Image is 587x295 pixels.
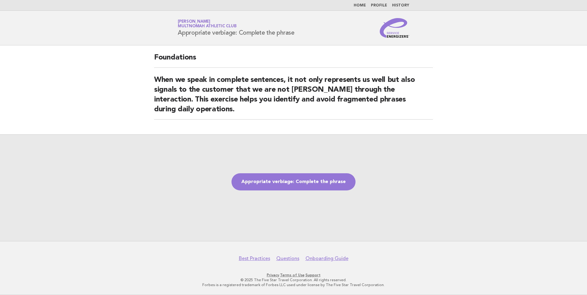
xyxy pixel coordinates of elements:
[106,278,481,282] p: © 2025 The Five Star Travel Corporation. All rights reserved.
[154,53,433,68] h2: Foundations
[106,273,481,278] p: · ·
[392,4,409,7] a: History
[305,273,321,277] a: Support
[380,18,409,38] img: Service Energizers
[371,4,387,7] a: Profile
[276,255,299,262] a: Questions
[178,25,236,29] span: Multnomah Athletic Club
[106,282,481,287] p: Forbes is a registered trademark of Forbes LLC used under license by The Five Star Travel Corpora...
[154,75,433,120] h2: When we speak in complete sentences, it not only represents us well but also signals to the custo...
[305,255,348,262] a: Onboarding Guide
[239,255,270,262] a: Best Practices
[178,20,236,28] a: [PERSON_NAME]Multnomah Athletic Club
[231,173,356,190] a: Appropriate verbiage: Complete the phrase
[280,273,305,277] a: Terms of Use
[178,20,294,36] h1: Appropriate verbiage: Complete the phrase
[354,4,366,7] a: Home
[267,273,279,277] a: Privacy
